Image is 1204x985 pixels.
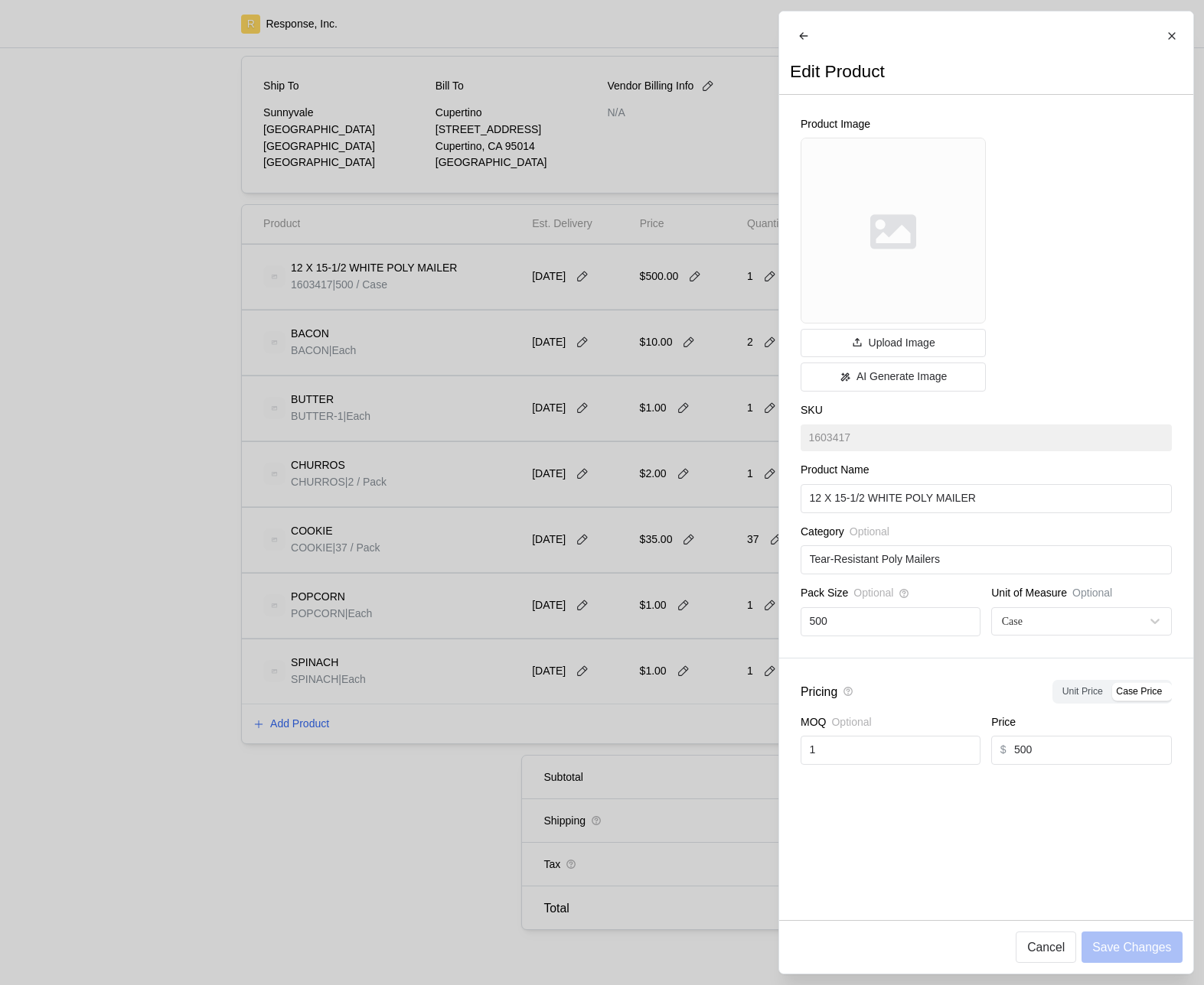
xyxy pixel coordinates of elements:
input: Enter Price [1014,736,1163,764]
input: Enter Pack Size [809,608,971,636]
span: Case Price [1116,686,1162,697]
input: Enter Product Name [809,485,1163,512]
p: Pricing [801,682,837,701]
div: Price [991,714,1171,736]
div: Product Name [801,462,1172,484]
button: Cancel [1016,931,1076,963]
p: Optional [1072,585,1112,602]
input: Enter product category [809,546,1163,574]
div: MOQ [801,714,980,736]
p: AI Generate Image [856,369,946,385]
p: Unit of Measure [991,585,1067,602]
p: Product Image [801,116,986,133]
button: AI Generate Image [801,362,986,392]
p: Cancel [1027,938,1065,957]
span: Optional [849,524,889,541]
button: Upload Image [801,329,986,358]
div: SKU [801,402,1172,424]
h2: Edit Product [790,60,885,83]
input: Enter MOQ [809,736,971,764]
p: $ [1000,742,1006,759]
span: Unit Price [1062,686,1102,697]
div: Category [801,524,1172,546]
p: Upload Image [868,335,935,352]
div: Pack Size [801,585,980,607]
span: Optional [831,714,871,731]
span: Optional [853,585,893,602]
